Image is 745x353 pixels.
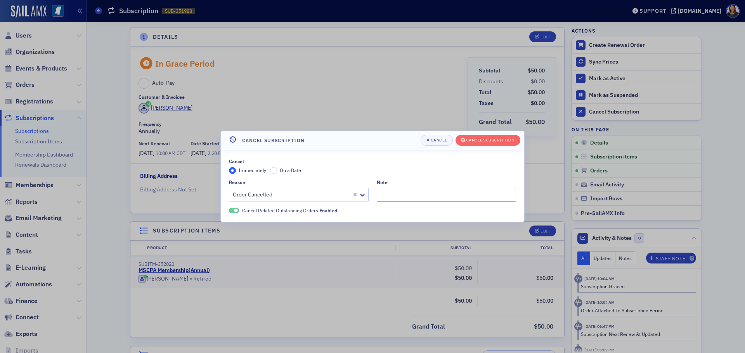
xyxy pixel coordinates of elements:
input: Immediately [229,167,236,174]
div: Cancel [229,158,244,164]
input: On a Date [270,167,277,174]
button: Cancel Subscription [456,135,520,146]
div: Reason [229,179,245,185]
span: Immediately [239,167,266,173]
span: On a Date [280,167,301,173]
h4: Cancel Subscription [242,137,305,144]
div: Cancel [431,138,447,142]
span: Enabled [319,207,337,214]
div: Note [377,179,388,185]
span: Cancel Related Outstanding Orders [242,207,337,214]
button: Cancel [421,135,453,146]
span: Enabled [229,208,239,214]
div: Cancel Subscription [466,138,515,142]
